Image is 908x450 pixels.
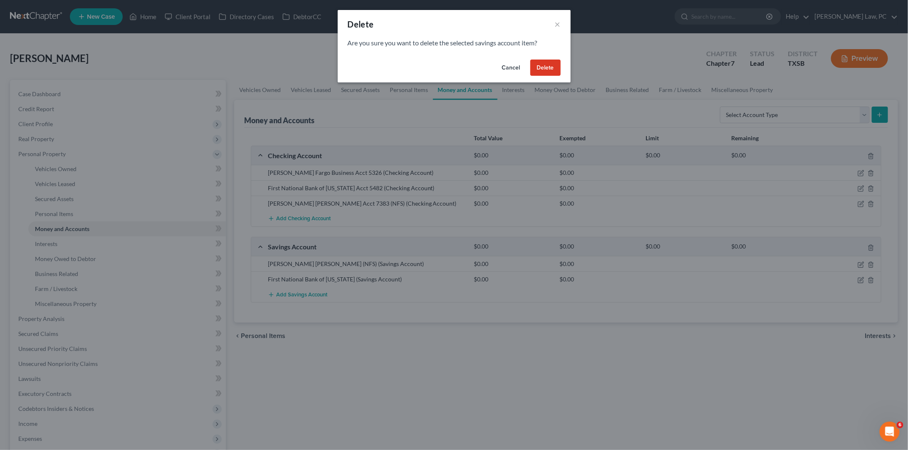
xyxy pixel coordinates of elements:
span: 6 [897,422,903,428]
p: Are you sure you want to delete the selected savings account item? [348,38,561,48]
button: Delete [530,60,561,76]
iframe: Intercom live chat [880,422,900,442]
button: × [555,19,561,29]
div: Delete [348,18,374,30]
button: Cancel [495,60,527,76]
